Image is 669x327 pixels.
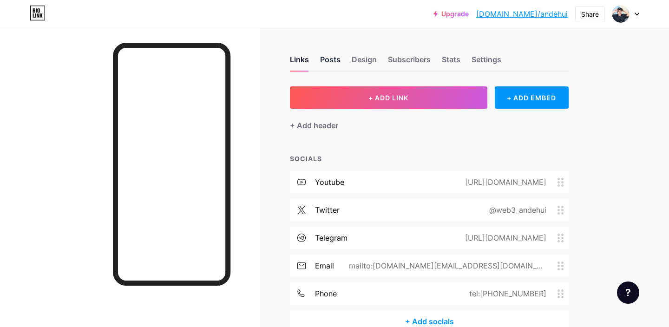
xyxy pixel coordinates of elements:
div: mailto:[DOMAIN_NAME][EMAIL_ADDRESS][DOMAIN_NAME] [334,260,557,271]
div: Settings [472,54,501,71]
div: Subscribers [388,54,431,71]
div: Links [290,54,309,71]
div: youtube [315,177,344,188]
div: phone [315,288,337,299]
img: Andehui志辉 [612,5,630,23]
a: Upgrade [433,10,469,18]
div: [URL][DOMAIN_NAME] [450,232,557,243]
button: + ADD LINK [290,86,487,109]
div: [URL][DOMAIN_NAME] [450,177,557,188]
div: telegram [315,232,348,243]
span: + ADD LINK [368,94,408,102]
div: email [315,260,334,271]
div: Design [352,54,377,71]
div: + ADD EMBED [495,86,569,109]
div: Share [581,9,599,19]
div: @web3_andehui [474,204,557,216]
a: [DOMAIN_NAME]/andehui [476,8,568,20]
div: twitter [315,204,340,216]
div: tel:[PHONE_NUMBER] [454,288,557,299]
div: SOCIALS [290,154,569,163]
div: + Add header [290,120,338,131]
div: Stats [442,54,460,71]
div: Posts [320,54,341,71]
